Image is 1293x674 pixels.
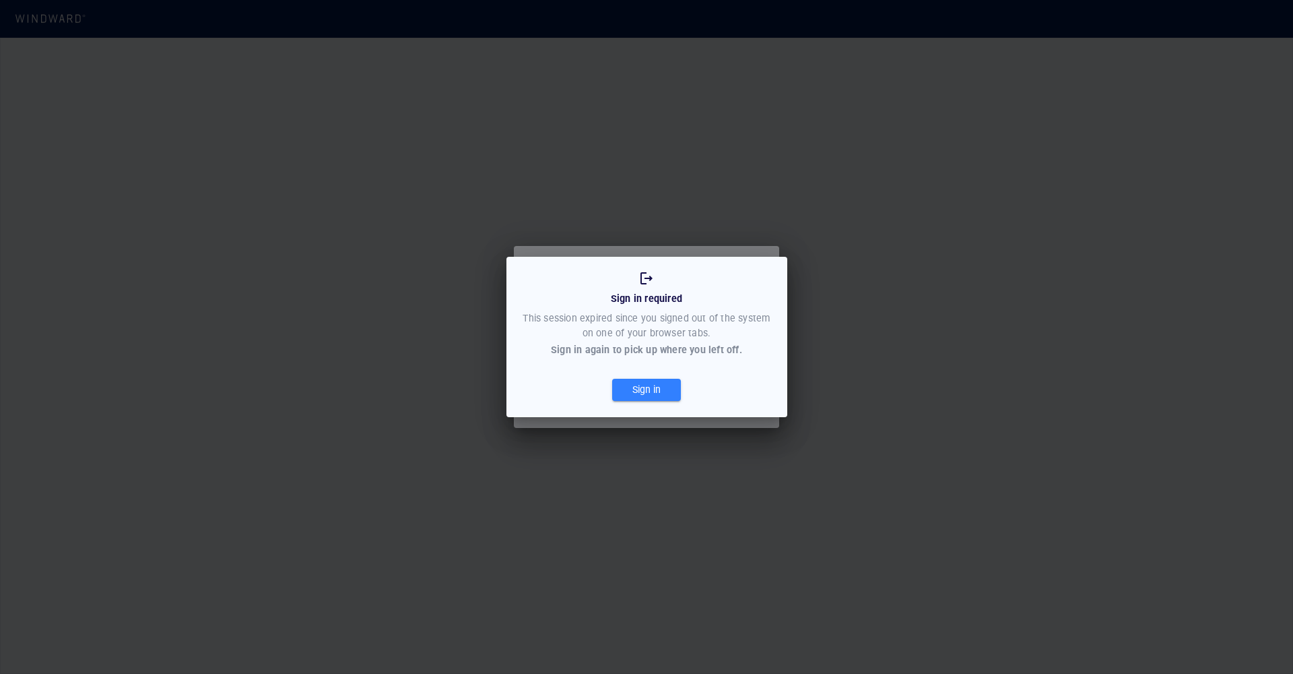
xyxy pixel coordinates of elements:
[1236,613,1283,664] iframe: Chat
[630,379,663,401] div: Sign in
[608,289,685,309] div: Sign in required
[520,309,774,343] div: This session expired since you signed out of the system on one of your browser tabs.
[612,379,681,401] button: Sign in
[551,343,742,357] div: Sign in again to pick up where you left off.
